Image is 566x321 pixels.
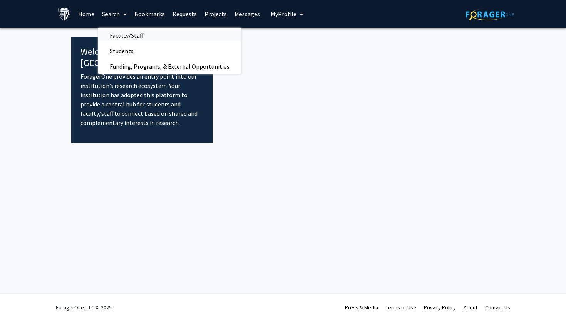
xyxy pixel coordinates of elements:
iframe: Chat [6,286,33,315]
span: Students [98,43,145,59]
a: Students [98,45,241,57]
img: Johns Hopkins University Logo [58,7,71,21]
a: About [464,304,477,311]
a: Home [74,0,98,27]
a: Press & Media [345,304,378,311]
span: Funding, Programs, & External Opportunities [98,59,241,74]
a: Contact Us [485,304,510,311]
a: Projects [201,0,231,27]
p: ForagerOne provides an entry point into our institution’s research ecosystem. Your institution ha... [80,72,203,127]
a: Privacy Policy [424,304,456,311]
a: Requests [169,0,201,27]
span: My Profile [271,10,296,18]
img: ForagerOne Logo [466,8,514,20]
a: Faculty/Staff [98,30,241,41]
a: Funding, Programs, & External Opportunities [98,61,241,72]
div: ForagerOne, LLC © 2025 [56,294,112,321]
a: Messages [231,0,264,27]
a: Terms of Use [386,304,416,311]
span: Faculty/Staff [98,28,155,43]
a: Bookmarks [131,0,169,27]
h4: Welcome to [GEOGRAPHIC_DATA] [80,46,203,69]
a: Search [98,0,131,27]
